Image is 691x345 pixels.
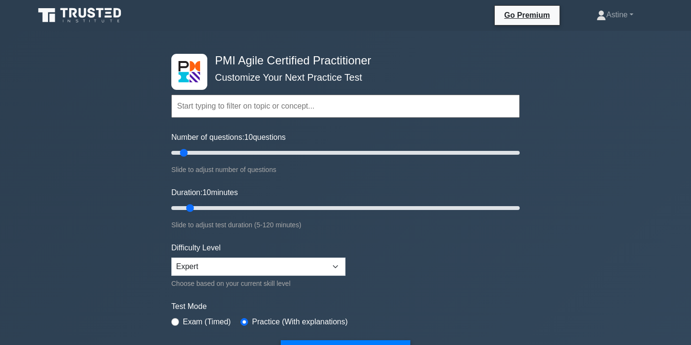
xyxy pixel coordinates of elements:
[171,187,238,198] label: Duration: minutes
[499,9,556,21] a: Go Premium
[171,95,520,118] input: Start typing to filter on topic or concept...
[252,316,347,328] label: Practice (With explanations)
[171,132,286,143] label: Number of questions: questions
[573,5,656,25] a: Astine
[183,316,231,328] label: Exam (Timed)
[171,164,520,175] div: Slide to adjust number of questions
[171,278,345,289] div: Choose based on your current skill level
[171,301,520,312] label: Test Mode
[171,219,520,231] div: Slide to adjust test duration (5-120 minutes)
[203,188,211,197] span: 10
[211,54,473,68] h4: PMI Agile Certified Practitioner
[171,242,221,254] label: Difficulty Level
[244,133,253,141] span: 10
